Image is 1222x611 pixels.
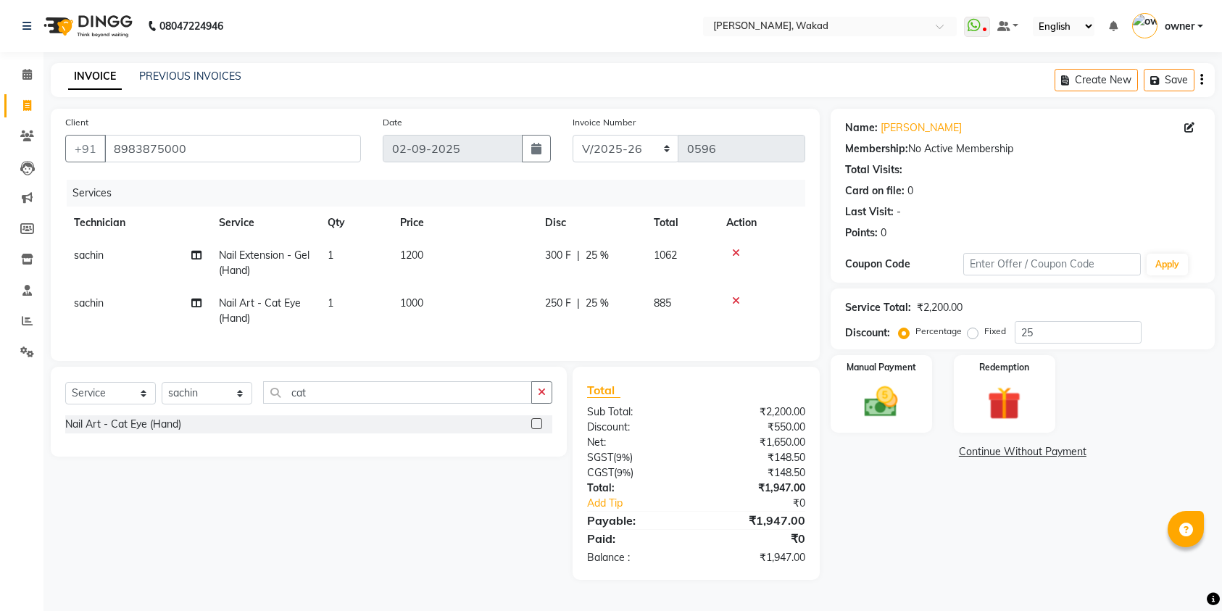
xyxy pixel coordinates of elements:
input: Enter Offer / Coupon Code [963,253,1141,275]
div: ( ) [576,465,696,481]
span: 250 F [545,296,571,311]
img: _cash.svg [854,383,908,421]
div: ₹0 [696,530,815,547]
th: Action [718,207,805,239]
div: No Active Membership [845,141,1200,157]
div: - [897,204,901,220]
a: PREVIOUS INVOICES [139,70,241,83]
div: ₹1,947.00 [696,512,815,529]
th: Disc [536,207,645,239]
a: INVOICE [68,64,122,90]
label: Manual Payment [847,361,916,374]
span: owner [1165,19,1194,34]
div: Card on file: [845,183,905,199]
div: ₹148.50 [696,450,815,465]
span: 25 % [586,296,609,311]
b: 08047224946 [159,6,223,46]
label: Invoice Number [573,116,636,129]
div: Sub Total: [576,404,696,420]
div: ₹2,200.00 [917,300,963,315]
div: Balance : [576,550,696,565]
img: owner [1132,13,1157,38]
th: Total [645,207,718,239]
div: Nail Art - Cat Eye (Hand) [65,417,181,432]
a: [PERSON_NAME] [881,120,962,136]
div: 0 [907,183,913,199]
span: SGST [587,451,613,464]
div: Paid: [576,530,696,547]
button: Apply [1147,254,1188,275]
div: Total: [576,481,696,496]
div: Payable: [576,512,696,529]
span: 1062 [654,249,677,262]
span: 1000 [400,296,423,309]
span: Nail Extension - Gel (Hand) [219,249,309,277]
span: 1 [328,249,333,262]
th: Service [210,207,319,239]
div: Name: [845,120,878,136]
div: Discount: [576,420,696,435]
div: ₹1,947.00 [696,481,815,496]
div: ₹0 [716,496,816,511]
div: Net: [576,435,696,450]
div: Services [67,180,816,207]
span: sachin [74,296,104,309]
div: Discount: [845,325,890,341]
div: ₹148.50 [696,465,815,481]
div: 0 [881,225,886,241]
span: 885 [654,296,671,309]
div: ₹1,650.00 [696,435,815,450]
button: Save [1144,69,1194,91]
label: Redemption [979,361,1029,374]
span: 300 F [545,248,571,263]
span: | [577,248,580,263]
div: ₹2,200.00 [696,404,815,420]
img: _gift.svg [977,383,1031,424]
div: Points: [845,225,878,241]
iframe: chat widget [1161,553,1208,597]
span: 25 % [586,248,609,263]
a: Continue Without Payment [834,444,1212,460]
span: Total [587,383,620,398]
a: Add Tip [576,496,716,511]
span: CGST [587,466,614,479]
div: Membership: [845,141,908,157]
span: | [577,296,580,311]
th: Price [391,207,536,239]
label: Percentage [915,325,962,338]
th: Qty [319,207,391,239]
div: Coupon Code [845,257,963,272]
span: 9% [616,452,630,463]
label: Client [65,116,88,129]
span: 1 [328,296,333,309]
label: Fixed [984,325,1006,338]
img: logo [37,6,136,46]
div: ( ) [576,450,696,465]
button: Create New [1055,69,1138,91]
div: Total Visits: [845,162,902,178]
span: sachin [74,249,104,262]
span: Nail Art - Cat Eye (Hand) [219,296,301,325]
th: Technician [65,207,210,239]
div: Service Total: [845,300,911,315]
input: Search or Scan [263,381,532,404]
button: +91 [65,135,106,162]
div: ₹550.00 [696,420,815,435]
input: Search by Name/Mobile/Email/Code [104,135,361,162]
div: Last Visit: [845,204,894,220]
span: 9% [617,467,631,478]
label: Date [383,116,402,129]
span: 1200 [400,249,423,262]
div: ₹1,947.00 [696,550,815,565]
